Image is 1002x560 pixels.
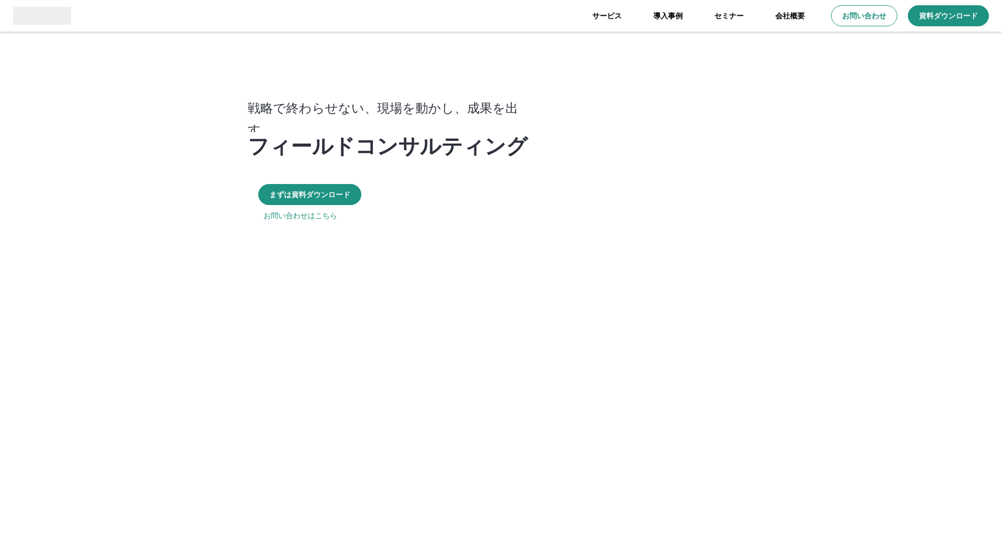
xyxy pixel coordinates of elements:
p: フィールドコンサルティング [248,132,528,157]
p: 戦略で終わらせない、現場を動かし、成果を出す。 [248,97,539,140]
a: お問い合わせ [831,5,897,26]
a: 資料ダウンロード [908,5,989,26]
p: まずは資料ダウンロード [269,189,350,200]
p: 資料ダウンロード [919,11,978,21]
a: お問い合わせはこちら [264,210,337,221]
a: まずは資料ダウンロード [258,184,361,205]
p: お問い合わせ [842,11,886,21]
